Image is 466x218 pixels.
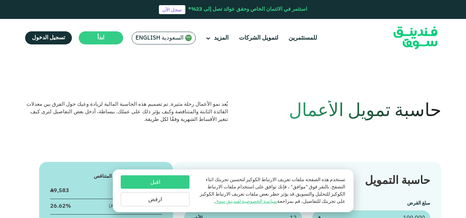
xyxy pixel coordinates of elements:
div: معدل النسبة السنوي (APR) [109,203,162,210]
span: ابدأ [97,35,104,40]
div: يُعد نمو الأعمال رحلة مثيرة. تم تصميم هذه الحاسبة المالية لزيادة وعيك حول الفرق بين معدلات الفائد... [25,101,228,123]
label: مبلغ القرض [407,201,430,206]
button: ارفض [121,192,189,206]
div: ʢ [50,187,69,195]
span: السعودية English [136,34,184,42]
p: تستخدم هذه الصفحة ملفات تعريف الارتباط الكوكيز لتحسين تجربتك اثناء التصفح. بالنقر فوق "موافق" ، ف... [196,176,345,205]
img: Logo [382,21,449,55]
h1: حاسبة تمويل الأعمال [238,101,441,122]
span: 9,583 [54,188,69,193]
span: المزيد [214,35,229,41]
span: قد يؤثر حظر بعض ملفات تعريف الارتباط الكوكيز على تجربتك [200,192,345,204]
button: اقبل [121,175,189,189]
span: للتفاصيل، قم بمراجعة . [214,199,321,204]
a: سياسة الخصوصية لفندينق سوق [215,199,277,204]
a: لتمويل الشركات [237,32,280,44]
img: SA Flag [185,34,192,41]
a: تسجيل الدخول [25,31,72,44]
a: للمستثمرين [287,32,319,44]
div: استثمر في الائتمان الخاص وحقق عوائد تصل إلى 23%* [188,6,307,13]
div: 26.62% [50,203,71,210]
a: سجل الآن [159,5,185,14]
span: تسجيل الدخول [32,35,65,40]
div: المعدل الثابت إلى المعدل المتناقص [50,173,162,180]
